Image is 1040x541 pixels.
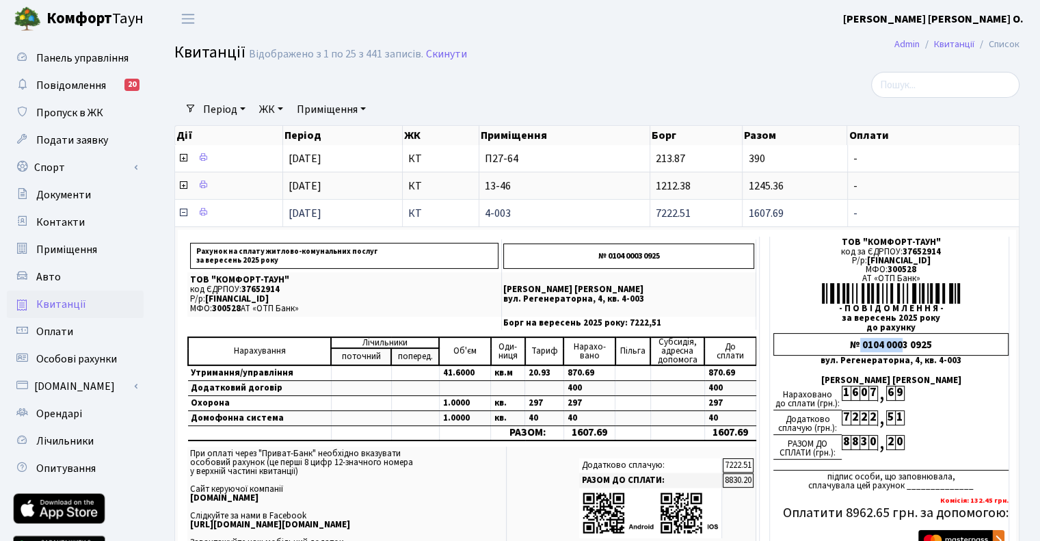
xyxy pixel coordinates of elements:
span: Особові рахунки [36,352,117,367]
a: Авто [7,263,144,291]
div: [PERSON_NAME] [PERSON_NAME] [773,376,1009,385]
td: Лічильники [331,337,439,348]
span: - [853,208,1013,219]
div: 2 [859,410,868,425]
th: Оплати [847,126,1019,145]
div: 0 [895,435,904,450]
span: Орендарі [36,406,82,421]
td: 41.6000 [439,365,490,381]
p: Рахунок на сплату житлово-комунальних послуг за вересень 2025 року [190,243,498,269]
span: Опитування [36,461,96,476]
div: 9 [895,386,904,401]
b: Комфорт [46,8,112,29]
td: 400 [704,381,756,396]
a: Контакти [7,209,144,236]
td: поточний [331,348,391,365]
div: за вересень 2025 року [773,314,1009,323]
a: Спорт [7,154,144,181]
span: [FINANCIAL_ID] [867,254,931,267]
td: Пільга [615,337,650,365]
div: до рахунку [773,324,1009,332]
span: Приміщення [36,242,97,257]
p: № 0104 0003 0925 [503,243,754,269]
td: Утримання/управління [188,365,331,381]
span: 390 [748,151,764,166]
a: Квитанції [934,37,974,51]
p: код ЄДРПОУ: [190,285,498,294]
span: 213.87 [656,151,685,166]
a: Панель управління [7,44,144,72]
img: logo.png [14,5,41,33]
td: 40 [704,411,756,426]
p: Р/р: [190,295,498,304]
span: 37652914 [903,246,941,258]
span: Подати заявку [36,133,108,148]
td: 1.0000 [439,396,490,411]
td: Охорона [188,396,331,411]
span: КТ [408,208,473,219]
span: [DATE] [289,206,321,221]
div: 1 [895,410,904,425]
td: 297 [704,396,756,411]
span: - [853,181,1013,192]
a: Приміщення [291,98,371,121]
div: 6 [851,386,859,401]
th: ЖК [403,126,479,145]
div: 5 [886,410,895,425]
td: поперед. [391,348,439,365]
a: Пропуск в ЖК [7,99,144,127]
span: - [853,153,1013,164]
div: код за ЄДРПОУ: [773,248,1009,256]
a: Особові рахунки [7,345,144,373]
div: АТ «ОТП Банк» [773,274,1009,283]
td: Субсидія, адресна допомога [650,337,704,365]
b: Комісія: 132.45 грн. [940,495,1009,505]
td: 297 [563,396,615,411]
span: КТ [408,153,473,164]
div: 3 [859,435,868,450]
div: 1 [842,386,851,401]
a: Admin [894,37,920,51]
div: 0 [868,435,877,450]
td: кв. [491,396,525,411]
p: ТОВ "КОМФОРТ-ТАУН" [190,276,498,285]
td: 870.69 [563,365,615,381]
th: Період [283,126,403,145]
div: 2 [886,435,895,450]
a: Документи [7,181,144,209]
div: МФО: [773,265,1009,274]
span: Авто [36,269,61,285]
p: вул. Регенераторна, 4, кв. 4-003 [503,295,754,304]
nav: breadcrumb [874,30,1040,59]
b: [URL][DOMAIN_NAME][DOMAIN_NAME] [190,518,350,531]
a: Лічильники [7,427,144,455]
span: 1212.38 [656,179,691,194]
div: ТОВ "КОМФОРТ-ТАУН" [773,238,1009,247]
th: Дії [175,126,283,145]
td: Додатковий договір [188,381,331,396]
h5: Оплатити 8962.65 грн. за допомогою: [773,505,1009,521]
a: Період [198,98,251,121]
span: Панель управління [36,51,129,66]
span: Таун [46,8,144,31]
span: Квитанції [174,40,245,64]
span: 37652914 [241,283,280,295]
div: 6 [886,386,895,401]
td: Нарахо- вано [563,337,615,365]
span: 1607.69 [748,206,783,221]
div: підпис особи, що заповнювала, сплачувала цей рахунок ______________ [773,470,1009,490]
a: Подати заявку [7,127,144,154]
td: 1607.69 [704,426,756,440]
td: Оди- ниця [491,337,525,365]
p: МФО: АТ «ОТП Банк» [190,304,498,313]
a: [DOMAIN_NAME] [7,373,144,400]
td: 1607.69 [563,426,615,440]
a: ЖК [254,98,289,121]
span: Пропуск в ЖК [36,105,103,120]
div: 7 [842,410,851,425]
span: [DATE] [289,179,321,194]
span: Повідомлення [36,78,106,93]
td: РАЗОМ ДО СПЛАТИ: [579,473,722,488]
td: РАЗОМ: [491,426,564,440]
span: 4-003 [485,208,644,219]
